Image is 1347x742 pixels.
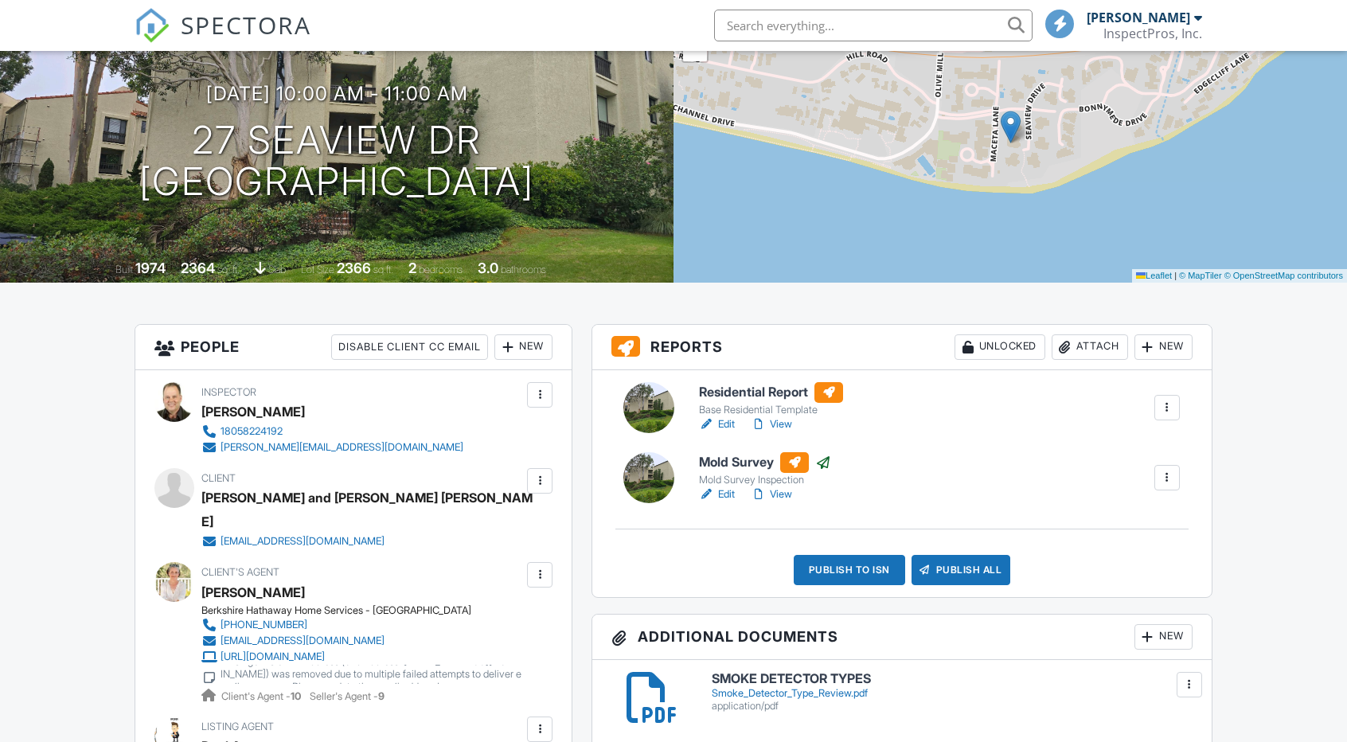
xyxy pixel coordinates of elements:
[201,424,463,439] a: 18058224192
[1001,111,1021,143] img: Marker
[1224,271,1343,280] a: © OpenStreetMap contributors
[217,264,240,275] span: sq. ft.
[201,649,523,665] a: [URL][DOMAIN_NAME]
[221,619,307,631] div: [PHONE_NUMBER]
[201,533,523,549] a: [EMAIL_ADDRESS][DOMAIN_NAME]
[373,264,393,275] span: sq.ft.
[1174,271,1177,280] span: |
[135,21,311,55] a: SPECTORA
[201,472,236,484] span: Client
[201,386,256,398] span: Inspector
[1087,10,1190,25] div: [PERSON_NAME]
[201,604,536,617] div: Berkshire Hathaway Home Services - [GEOGRAPHIC_DATA]
[592,325,1212,370] h3: Reports
[699,486,735,502] a: Edit
[378,690,385,702] strong: 9
[1134,624,1193,650] div: New
[419,264,463,275] span: bedrooms
[221,650,325,663] div: [URL][DOMAIN_NAME]
[331,334,488,360] div: Disable Client CC Email
[699,404,843,416] div: Base Residential Template
[699,452,831,473] h6: Mold Survey
[712,700,1193,713] div: application/pdf
[201,566,279,578] span: Client's Agent
[115,264,133,275] span: Built
[135,260,166,276] div: 1974
[494,334,552,360] div: New
[139,119,534,204] h1: 27 Seaview Dr [GEOGRAPHIC_DATA]
[699,382,843,417] a: Residential Report Base Residential Template
[912,555,1011,585] div: Publish All
[201,400,305,424] div: [PERSON_NAME]
[301,264,334,275] span: Lot Size
[221,535,385,548] div: [EMAIL_ADDRESS][DOMAIN_NAME]
[478,260,498,276] div: 3.0
[1052,334,1128,360] div: Attach
[206,83,468,104] h3: [DATE] 10:00 am - 11:00 am
[699,416,735,432] a: Edit
[751,486,792,502] a: View
[201,617,523,633] a: [PHONE_NUMBER]
[221,441,463,454] div: [PERSON_NAME][EMAIL_ADDRESS][DOMAIN_NAME]
[751,416,792,432] a: View
[135,8,170,43] img: The Best Home Inspection Software - Spectora
[1179,271,1222,280] a: © MapTiler
[201,439,463,455] a: [PERSON_NAME][EMAIL_ADDRESS][DOMAIN_NAME]
[699,382,843,403] h6: Residential Report
[221,425,283,438] div: 18058224192
[955,334,1045,360] div: Unlocked
[291,690,301,702] strong: 10
[714,10,1033,41] input: Search everything...
[337,260,371,276] div: 2366
[501,264,546,275] span: bathrooms
[201,633,523,649] a: [EMAIL_ADDRESS][DOMAIN_NAME]
[712,672,1193,686] h6: SMOKE DETECTOR TYPES
[268,264,286,275] span: slab
[794,555,905,585] div: Publish to ISN
[181,8,311,41] span: SPECTORA
[1134,334,1193,360] div: New
[690,39,701,59] span: −
[1103,25,1202,41] div: InspectPros, Inc.
[221,655,523,693] div: This agent's email address (bad address: [EMAIL_ADDRESS][DOMAIN_NAME]) was removed due to multipl...
[201,721,274,732] span: Listing Agent
[408,260,416,276] div: 2
[221,635,385,647] div: [EMAIL_ADDRESS][DOMAIN_NAME]
[221,690,303,702] span: Client's Agent -
[699,452,831,487] a: Mold Survey Mold Survey Inspection
[201,580,305,604] a: [PERSON_NAME]
[181,260,215,276] div: 2364
[592,615,1212,660] h3: Additional Documents
[201,486,536,533] div: [PERSON_NAME] and [PERSON_NAME] [PERSON_NAME]
[712,672,1193,713] a: SMOKE DETECTOR TYPES Smoke_Detector_Type_Review.pdf application/pdf
[699,474,831,486] div: Mold Survey Inspection
[1136,271,1172,280] a: Leaflet
[310,690,385,702] span: Seller's Agent -
[135,325,572,370] h3: People
[712,687,1193,700] div: Smoke_Detector_Type_Review.pdf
